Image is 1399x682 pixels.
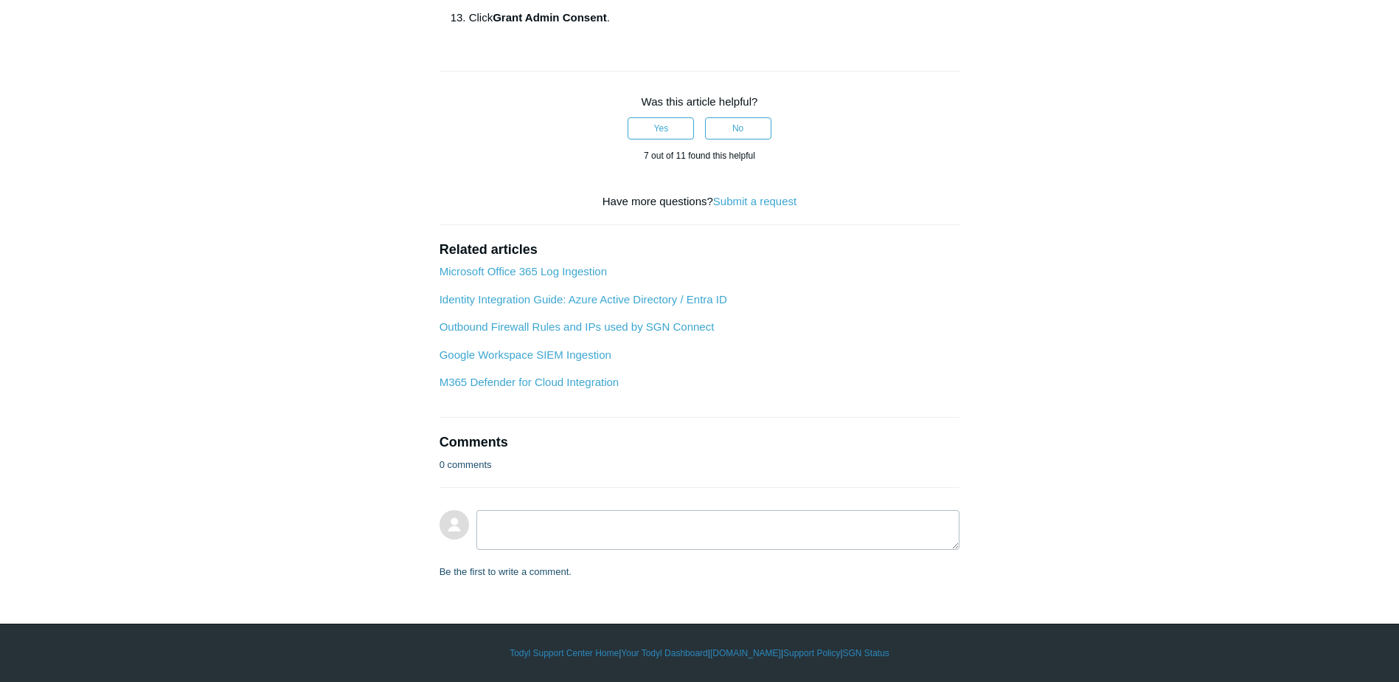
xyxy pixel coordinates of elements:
a: M365 Defender for Cloud Integration [440,376,619,388]
h2: Comments [440,433,960,452]
textarea: Add your comment [476,510,960,550]
a: SGN Status [843,647,889,660]
a: Identity Integration Guide: Azure Active Directory / Entra ID [440,293,727,306]
a: Microsoft Office 365 Log Ingestion [440,265,607,278]
p: Be the first to write a comment. [440,565,572,579]
span: Was this article helpful? [642,95,758,108]
span: 7 out of 11 found this helpful [644,151,755,161]
div: | | | | [272,647,1128,660]
strong: Grant Admin Consent [493,11,606,24]
a: Your Todyl Dashboard [621,647,707,660]
h2: Related articles [440,240,960,260]
button: This article was helpful [628,117,694,139]
a: [DOMAIN_NAME] [710,647,781,660]
p: 0 comments [440,458,492,472]
a: Google Workspace SIEM Ingestion [440,348,611,361]
li: Click . [469,9,960,27]
a: Outbound Firewall Rules and IPs used by SGN Connect [440,320,715,333]
button: This article was not helpful [705,117,771,139]
a: Support Policy [783,647,840,660]
a: Submit a request [713,195,796,207]
div: Have more questions? [440,193,960,210]
a: Todyl Support Center Home [510,647,619,660]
